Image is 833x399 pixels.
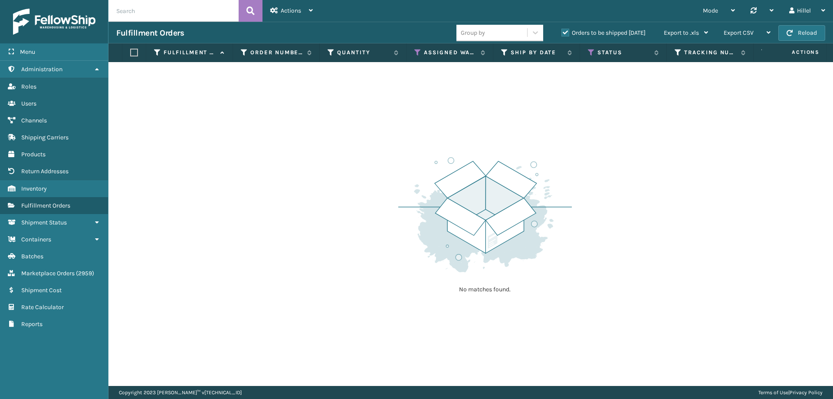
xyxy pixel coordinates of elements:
[764,45,825,59] span: Actions
[13,9,95,35] img: logo
[664,29,699,36] span: Export to .xls
[21,253,43,260] span: Batches
[337,49,390,56] label: Quantity
[21,100,36,107] span: Users
[21,185,47,192] span: Inventory
[21,320,43,328] span: Reports
[116,28,184,38] h3: Fulfillment Orders
[778,25,825,41] button: Reload
[21,202,70,209] span: Fulfillment Orders
[21,219,67,226] span: Shipment Status
[21,83,36,90] span: Roles
[703,7,718,14] span: Mode
[758,386,823,399] div: |
[21,117,47,124] span: Channels
[21,287,62,294] span: Shipment Cost
[20,48,35,56] span: Menu
[21,151,46,158] span: Products
[21,66,62,73] span: Administration
[758,389,788,396] a: Terms of Use
[119,386,242,399] p: Copyright 2023 [PERSON_NAME]™ v [TECHNICAL_ID]
[21,270,75,277] span: Marketplace Orders
[21,236,51,243] span: Containers
[424,49,476,56] label: Assigned Warehouse
[724,29,754,36] span: Export CSV
[461,28,485,37] div: Group by
[164,49,216,56] label: Fulfillment Order Id
[790,389,823,396] a: Privacy Policy
[21,303,64,311] span: Rate Calculator
[684,49,737,56] label: Tracking Number
[561,29,646,36] label: Orders to be shipped [DATE]
[511,49,563,56] label: Ship By Date
[76,270,94,277] span: ( 2959 )
[597,49,650,56] label: Status
[21,134,69,141] span: Shipping Carriers
[250,49,303,56] label: Order Number
[281,7,301,14] span: Actions
[21,168,69,175] span: Return Addresses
